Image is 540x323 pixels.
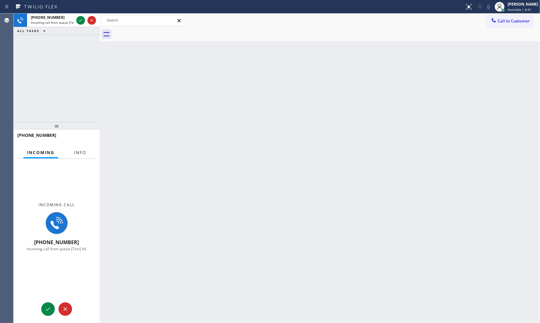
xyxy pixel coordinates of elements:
button: Info [71,147,90,159]
button: Mute [484,2,493,11]
button: ALL TASKS [14,27,52,35]
span: Call to Customer [498,18,530,24]
button: Accept [76,16,85,25]
button: Reject [87,16,96,25]
button: Reject [58,302,72,316]
div: [PERSON_NAME] [508,2,538,7]
span: Info [74,150,86,155]
button: Accept [41,302,55,316]
span: Available | 6:41 [508,7,531,12]
span: Incoming [27,150,54,155]
span: [PHONE_NUMBER] [34,239,79,246]
button: Incoming [23,147,58,159]
span: Incoming call [38,202,75,207]
button: Call to Customer [487,15,534,27]
span: [PHONE_NUMBER] [31,15,65,20]
span: Incoming call from queue [Test] All [31,20,82,25]
input: Search [102,15,184,25]
span: [PHONE_NUMBER] [17,132,56,138]
span: ALL TASKS [17,29,39,33]
span: Incoming call from queue [Test] All [27,246,87,251]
